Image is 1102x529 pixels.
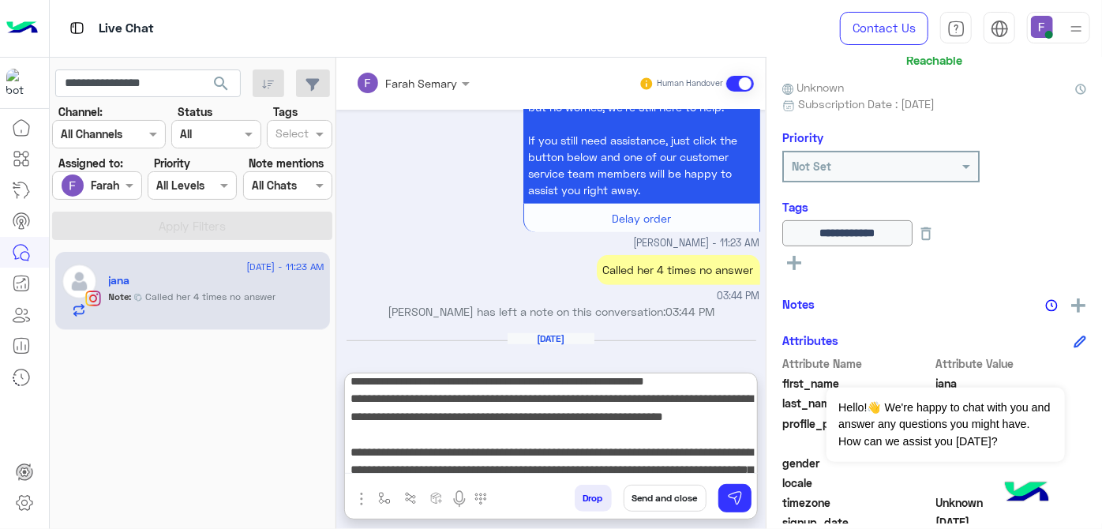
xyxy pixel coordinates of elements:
label: Tags [273,103,298,120]
h6: Tags [782,200,1086,214]
label: Status [178,103,212,120]
span: timezone [782,494,933,511]
span: Hello!👋 We're happy to chat with you and answer any questions you might have. How can we assist y... [826,388,1064,462]
h6: [DATE] [508,333,594,344]
h6: Notes [782,297,815,311]
img: Trigger scenario [404,492,417,505]
img: defaultAdmin.png [62,264,97,299]
span: search [212,74,231,93]
img: add [1071,298,1085,313]
span: Subscription Date : [DATE] [798,96,935,112]
h5: jana [109,274,130,287]
span: null [936,455,1087,471]
p: Live Chat [99,18,154,39]
span: 03:44 PM [718,289,760,304]
img: send attachment [352,490,371,508]
button: select flow [372,485,398,511]
a: tab [940,12,972,45]
div: Called her 4 times no answer [597,255,760,284]
label: Priority [154,155,190,171]
span: null [936,475,1087,491]
img: userImage [1031,16,1053,38]
img: tab [991,20,1009,38]
img: profile [1066,19,1086,39]
span: Delay order [612,212,671,225]
h6: Reachable [906,53,962,67]
span: Unknown [782,79,844,96]
h6: Attributes [782,333,838,347]
span: 03:44 PM [665,305,714,318]
img: tab [67,18,87,38]
span: gender [782,455,933,471]
button: search [202,69,241,103]
img: hulul-logo.png [999,466,1055,521]
button: Drop [575,485,612,512]
span: Unknown [936,494,1087,511]
span: first_name [782,375,933,392]
img: send message [727,490,743,506]
img: ACg8ocLMQ_i6-5Vf5qxKXNDlpDFq7JmlHEhsiUuqEjYYnbyKvkP-1I0=s96-c [62,174,84,197]
label: Assigned to: [58,155,123,171]
b: : [129,291,146,302]
img: 317874714732967 [6,69,35,97]
h6: Priority [782,130,823,144]
span: last_name [782,395,933,411]
img: select flow [378,492,391,505]
a: Contact Us [840,12,928,45]
button: Apply Filters [52,212,332,240]
p: [PERSON_NAME] has left a note on this conversation: [343,303,760,320]
label: Note mentions [249,155,324,171]
span: [PERSON_NAME] - 11:23 AM [634,236,760,251]
img: create order [430,492,443,505]
label: Channel: [58,103,103,120]
span: Attribute Name [782,355,933,372]
p: 25/8/2025, 11:23 AM [523,60,760,204]
img: make a call [474,493,487,505]
img: tab [947,20,965,38]
small: Human Handover [657,77,723,90]
img: Logo [6,12,38,45]
span: profile_pic [782,415,933,452]
button: Send and close [624,485,707,512]
img: notes [1045,299,1058,312]
span: Called her 4 times no answer [145,290,275,304]
b: Note [109,291,129,302]
button: create order [424,485,450,511]
button: Trigger scenario [398,485,424,511]
div: Select [273,125,309,145]
img: send voice note [450,490,469,508]
span: [DATE] - 11:23 AM [246,260,324,274]
img: Instagram [85,291,101,306]
span: locale [782,475,933,491]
